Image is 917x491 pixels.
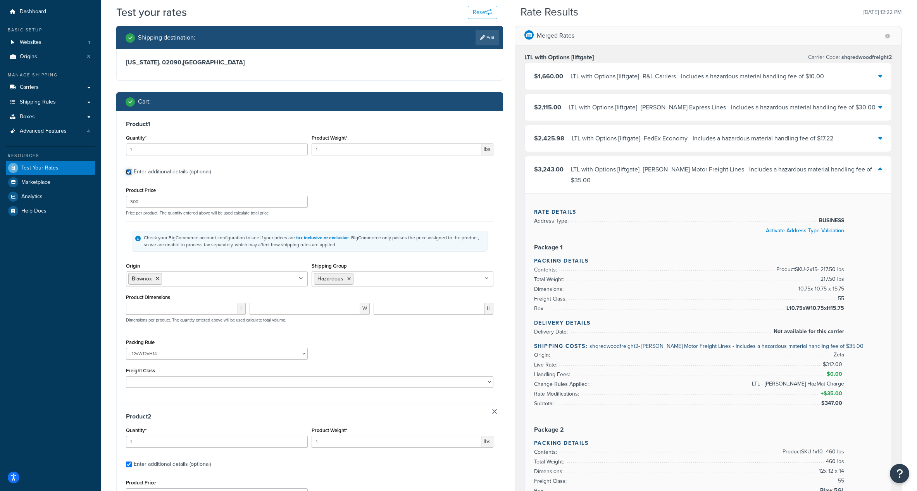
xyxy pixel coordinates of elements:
span: shqredwoodfreight2 - [PERSON_NAME] Motor Freight Lines - Includes a hazardous material handling f... [589,342,864,350]
div: Check your BigCommerce account configuration to see if your prices are . BigCommerce only passes ... [144,234,484,248]
span: + [819,389,844,398]
span: $1,660.00 [534,72,563,81]
div: Basic Setup [6,27,95,33]
span: L [238,303,246,315]
h1: Test your rates [116,5,187,20]
span: BUSINESS [817,216,844,225]
div: Resources [6,152,95,159]
input: Enter additional details (optional) [126,169,132,175]
a: Origins8 [6,50,95,64]
span: Advanced Features [20,128,67,135]
span: Websites [20,39,41,46]
span: W [360,303,370,315]
label: Product Weight* [312,135,347,141]
h4: Packing Details [534,439,882,447]
button: Open Resource Center [890,464,909,483]
label: Packing Rule [126,339,155,345]
a: Remove Item [492,409,497,414]
span: Total Weight: [534,275,566,284]
span: Box: [534,304,546,313]
span: Dimensions: [534,467,565,475]
a: Websites1 [6,35,95,50]
span: Dashboard [20,9,46,15]
div: LTL with Options [liftgate] - FedEx Economy - Includes a hazardous material handling fee of $17.22 [572,133,833,144]
div: LTL with Options [liftgate] - R&L Carriers - Includes a hazardous material handling fee of $10.00 [571,71,824,82]
li: Websites [6,35,95,50]
input: Enter additional details (optional) [126,462,132,467]
p: Carrier Code: [808,52,892,63]
span: $347.00 [821,399,844,407]
span: Subtotal: [534,399,557,408]
span: 1 [88,39,90,46]
a: Marketplace [6,175,95,189]
label: Product Dimensions [126,294,170,300]
span: L10.75xW10.75xH15.75 [784,304,844,313]
span: H [484,303,493,315]
p: Dimensions per product. The quantity entered above will be used calculate total volume. [124,317,286,323]
span: Product SKU-1 x 10 - 460 lbs [781,447,844,456]
a: tax inclusive or exclusive [296,234,349,241]
input: 0.00 [312,143,481,155]
a: Help Docs [6,204,95,218]
span: Hazardous [317,275,343,283]
span: 10.75 x 10.75 x 15.75 [796,284,844,294]
span: Freight Class: [534,295,569,303]
span: LTL - [PERSON_NAME] HazMat Charge [750,379,844,389]
span: $3,243.00 [534,165,564,174]
span: Dimensions: [534,285,565,293]
span: Test Your Rates [21,165,59,171]
h2: Cart : [138,98,151,105]
span: $0.00 [827,370,844,378]
span: Rate Modifications: [534,390,581,398]
span: Contents: [534,448,559,456]
h2: Shipping destination : [138,34,195,41]
div: Enter additional details (optional) [134,166,211,177]
a: Boxes [6,110,95,124]
li: Shipping Rules [6,95,95,109]
div: Manage Shipping [6,72,95,78]
h4: Rate Details [534,208,882,216]
span: Analytics [21,194,43,200]
span: $2,115.00 [534,103,561,112]
a: Analytics [6,190,95,204]
span: Help Docs [21,208,47,214]
h3: Package 2 [534,426,882,434]
span: Marketplace [21,179,50,186]
span: $312.00 [823,360,844,368]
span: 8 [87,54,90,60]
h3: Product 2 [126,413,493,420]
span: Change Rules Applied: [534,380,591,388]
span: 460 lbs [824,457,844,466]
h3: Product 1 [126,120,493,128]
a: Edit [476,30,499,45]
span: Zeta [832,350,844,360]
li: Origins [6,50,95,64]
h3: Package 1 [534,244,882,251]
span: Boxes [20,114,35,120]
p: Merged Rates [537,30,574,41]
li: Advanced Features [6,124,95,138]
span: Freight Class: [534,477,569,485]
label: Product Weight* [312,427,347,433]
label: Freight Class [126,368,155,373]
a: Carriers [6,80,95,95]
label: Origin [126,263,140,269]
span: 55 [836,476,844,486]
li: Dashboard [6,5,95,19]
a: Activate Address Type Validation [766,226,844,235]
span: Shipping Rules [20,99,56,105]
span: Contents: [534,266,559,274]
div: LTL with Options [liftgate] - [PERSON_NAME] Motor Freight Lines - Includes a hazardous material h... [571,164,878,186]
label: Quantity* [126,135,147,141]
input: 0 [126,436,308,448]
span: Delivery Date: [534,328,570,336]
label: Shipping Group [312,263,347,269]
span: 12 x 12 x 14 [817,467,844,476]
h3: [US_STATE], 02090 , [GEOGRAPHIC_DATA] [126,59,493,66]
span: lbs [481,436,493,448]
span: shqredwoodfreight2 [840,53,892,61]
span: 4 [87,128,90,135]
